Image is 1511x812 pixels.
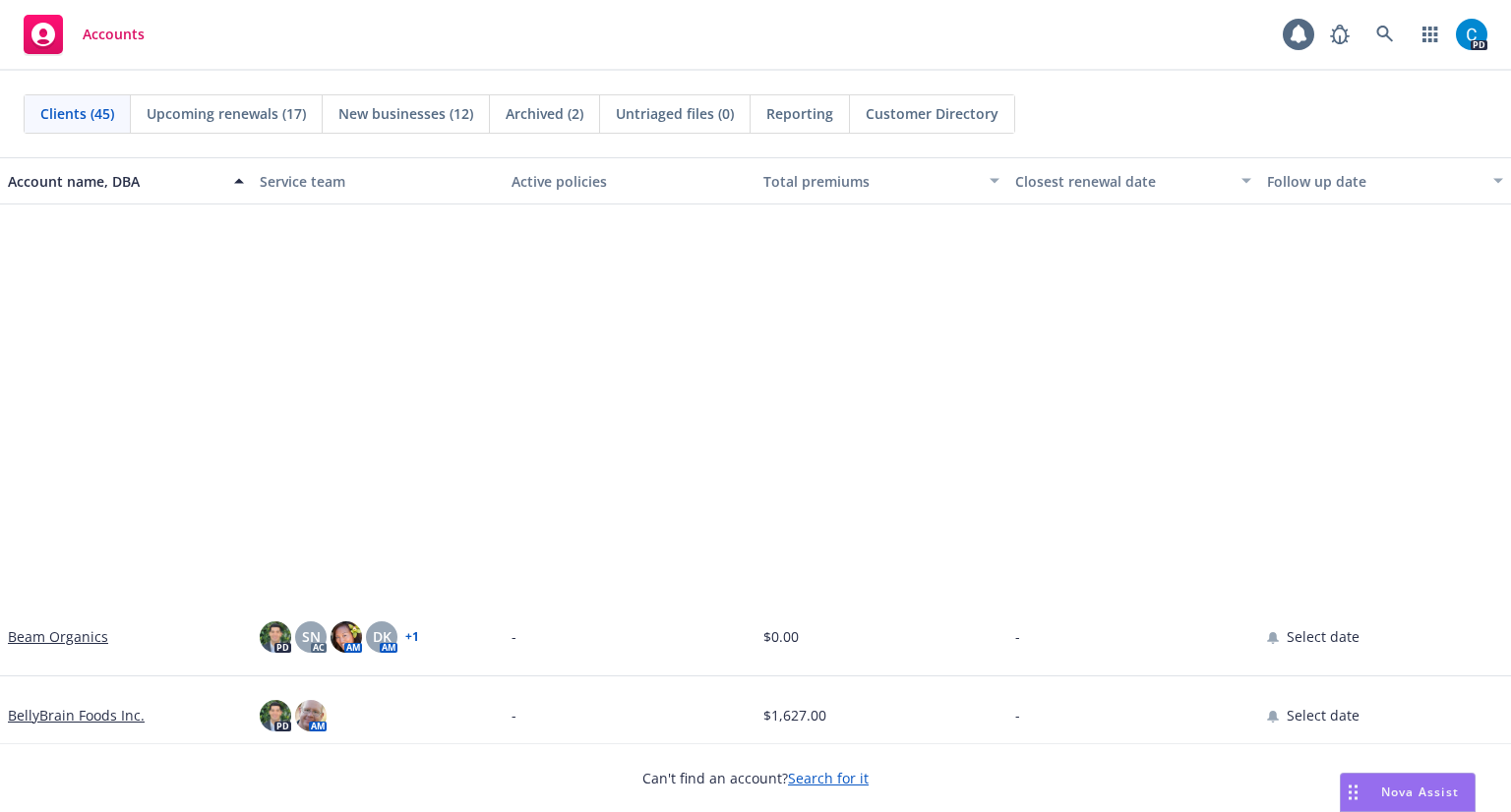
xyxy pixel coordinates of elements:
[1456,19,1487,50] img: photo
[1341,774,1365,811] div: Drag to move
[8,705,145,725] a: BellyBrain Foods Inc.
[763,626,799,647] span: $0.00
[1015,626,1020,647] span: -
[1007,157,1259,204] button: Closest renewal date
[302,626,321,647] span: SN
[338,103,473,124] span: New businesses (12)
[405,631,419,643] a: + 1
[1320,15,1360,54] a: Report a Bug
[252,157,504,204] button: Service team
[506,103,583,124] span: Archived (2)
[642,768,869,788] span: Can't find an account?
[8,626,108,647] a: Beam Organics
[755,157,1007,204] button: Total premiums
[147,103,306,124] span: Upcoming renewals (17)
[1267,171,1481,192] div: Follow up date
[766,103,833,124] span: Reporting
[1015,705,1020,725] span: -
[763,171,978,192] div: Total premiums
[1340,773,1476,812] button: Nova Assist
[512,626,516,647] span: -
[504,157,755,204] button: Active policies
[260,171,496,192] div: Service team
[373,626,392,647] span: DK
[40,103,114,124] span: Clients (45)
[788,769,869,787] a: Search for it
[512,171,748,192] div: Active policies
[1287,626,1360,647] span: Select date
[1411,15,1450,54] a: Switch app
[260,621,291,653] img: photo
[331,621,362,653] img: photo
[1381,783,1459,800] span: Nova Assist
[83,27,145,42] span: Accounts
[866,103,998,124] span: Customer Directory
[616,103,734,124] span: Untriaged files (0)
[1287,705,1360,725] span: Select date
[1259,157,1511,204] button: Follow up date
[1015,171,1230,192] div: Closest renewal date
[8,171,222,192] div: Account name, DBA
[1365,15,1405,54] a: Search
[16,7,152,62] a: Accounts
[295,700,327,731] img: photo
[763,705,826,725] span: $1,627.00
[512,705,516,725] span: -
[260,700,291,731] img: photo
